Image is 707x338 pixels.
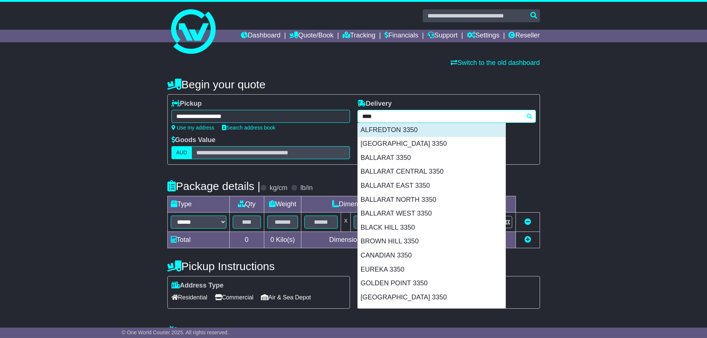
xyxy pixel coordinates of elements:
label: Pickup [171,100,202,108]
a: Use my address [171,125,215,131]
td: Dimensions in Centimetre(s) [301,232,439,248]
a: Quote/Book [289,30,333,42]
td: Total [167,232,229,248]
a: Remove this item [524,218,531,226]
a: Add new item [524,236,531,243]
a: Settings [467,30,500,42]
h4: Warranty & Insurance [167,325,540,338]
h4: Pickup Instructions [167,260,350,272]
div: BLACK HILL 3350 [358,221,505,235]
typeahead: Please provide city [357,110,536,123]
label: lb/in [300,184,312,192]
a: Tracking [343,30,375,42]
td: 0 [229,232,264,248]
h4: Package details | [167,180,261,192]
td: Type [167,196,229,213]
label: kg/cm [269,184,287,192]
span: Commercial [215,292,253,303]
a: Support [428,30,458,42]
span: Residential [171,292,207,303]
span: © One World Courier 2025. All rights reserved. [122,329,229,335]
div: [GEOGRAPHIC_DATA] 3350 [358,304,505,318]
td: Dimensions (L x W x H) [301,196,439,213]
a: Search address book [222,125,275,131]
div: [GEOGRAPHIC_DATA] 3350 [358,137,505,151]
div: ALFREDTON 3350 [358,123,505,137]
span: 0 [270,236,274,243]
label: AUD [171,146,192,159]
a: Financials [384,30,418,42]
div: [GEOGRAPHIC_DATA] 3350 [358,291,505,305]
div: CANADIAN 3350 [358,249,505,263]
div: BALLARAT CENTRAL 3350 [358,165,505,179]
div: BALLARAT 3350 [358,151,505,165]
a: Switch to the old dashboard [451,59,540,66]
a: Dashboard [241,30,281,42]
div: EUREKA 3350 [358,263,505,277]
td: Weight [264,196,301,213]
td: Qty [229,196,264,213]
td: x [341,213,351,232]
div: BROWN HILL 3350 [358,234,505,249]
td: Kilo(s) [264,232,301,248]
div: BALLARAT WEST 3350 [358,207,505,221]
div: BALLARAT EAST 3350 [358,179,505,193]
div: GOLDEN POINT 3350 [358,276,505,291]
h4: Begin your quote [167,78,540,91]
label: Address Type [171,282,224,290]
span: Air & Sea Depot [261,292,311,303]
label: Goods Value [171,136,216,144]
div: BALLARAT NORTH 3350 [358,193,505,207]
a: Reseller [508,30,540,42]
label: Delivery [357,100,392,108]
